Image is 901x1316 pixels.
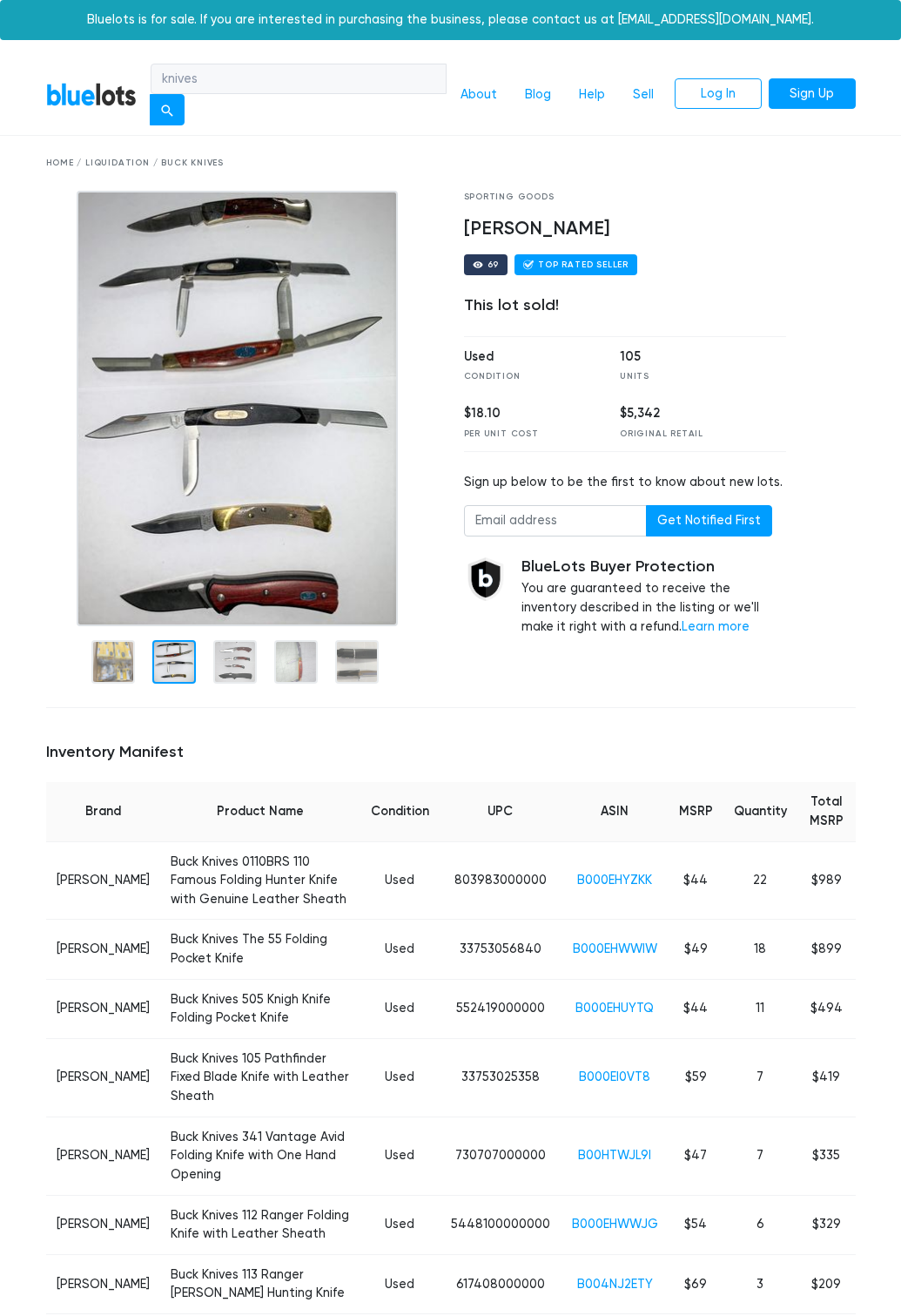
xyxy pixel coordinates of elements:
a: Sell [619,78,668,111]
td: Buck Knives 341 Vantage Avid Folding Knife with One Hand Opening [160,1117,360,1195]
td: 11 [723,979,797,1038]
a: Sign Up [769,78,856,110]
td: 33753056840 [440,920,561,979]
td: [PERSON_NAME] [46,1038,160,1117]
td: Used [360,979,440,1038]
th: Brand [46,782,160,841]
div: $18.10 [464,404,595,423]
td: 7 [723,1117,797,1195]
td: $47 [669,1117,723,1195]
td: $59 [669,1038,723,1117]
td: 5448100000000 [440,1195,561,1254]
th: MSRP [669,782,723,841]
td: [PERSON_NAME] [46,979,160,1038]
a: BlueLots [46,82,137,107]
th: Quantity [723,782,797,841]
td: 730707000000 [440,1117,561,1195]
img: buyer_protection_shield-3b65640a83011c7d3ede35a8e5a80bfdfaa6a97447f0071c1475b91a4b0b3d01.png [464,557,508,601]
td: $54 [669,1195,723,1254]
th: Product Name [160,782,360,841]
div: 69 [487,260,500,269]
div: Sign up below to be the first to know about new lots. [464,473,786,492]
td: Used [360,1117,440,1195]
a: B000EHUYTQ [575,1001,654,1016]
td: Buck Knives 112 Ranger Folding Knife with Leather Sheath [160,1195,360,1254]
div: Sporting Goods [464,191,786,204]
button: Get Notified First [646,505,772,537]
div: Top Rated Seller [538,260,629,269]
a: B000EI0VT8 [579,1070,650,1084]
th: UPC [440,782,561,841]
td: $49 [669,920,723,979]
a: B000EHWWJG [572,1217,658,1232]
td: Used [360,1038,440,1117]
td: 6 [723,1195,797,1254]
div: Used [464,348,595,367]
a: Blog [511,78,565,111]
th: Condition [360,782,440,841]
h4: [PERSON_NAME] [464,218,786,240]
a: B00HTWJL9I [578,1148,651,1163]
td: Buck Knives The 55 Folding Pocket Knife [160,920,360,979]
td: $44 [669,979,723,1038]
h5: Inventory Manifest [46,743,856,762]
th: ASIN [561,782,669,841]
td: [PERSON_NAME] [46,1195,160,1254]
a: Help [565,78,619,111]
div: Home / Liquidation / Buck Knives [46,157,856,170]
div: Condition [464,370,595,383]
td: $69 [669,1254,723,1313]
td: Buck Knives 105 Pathfinder Fixed Blade Knife with Leather Sheath [160,1038,360,1117]
td: [PERSON_NAME] [46,1117,160,1195]
div: Per Unit Cost [464,428,595,441]
td: 617408000000 [440,1254,561,1313]
td: [PERSON_NAME] [46,1254,160,1313]
div: You are guaranteed to receive the inventory described in the listing or we'll make it right with ... [521,557,786,636]
td: 3 [723,1254,797,1313]
div: Units [620,370,750,383]
td: $899 [797,920,856,979]
td: $419 [797,1038,856,1117]
td: 7 [723,1038,797,1117]
img: 8b5ad4a5-fdc8-4af2-91f8-3a5ad3ddb48a-1598635525.jpg [77,191,397,626]
td: [PERSON_NAME] [46,841,160,920]
td: $494 [797,979,856,1038]
a: B004NJ2ETY [577,1277,653,1292]
a: B000EHWWIW [573,941,657,956]
div: Original Retail [620,428,750,441]
div: 105 [620,348,750,367]
td: $44 [669,841,723,920]
td: $335 [797,1117,856,1195]
td: [PERSON_NAME] [46,920,160,979]
input: Search for inventory [151,64,447,95]
td: Used [360,1254,440,1313]
td: Used [360,1195,440,1254]
td: $989 [797,841,856,920]
td: 552419000000 [440,979,561,1038]
td: Buck Knives 505 Knigh Knife Folding Pocket Knife [160,979,360,1038]
td: 33753025358 [440,1038,561,1117]
a: B000EHYZKK [577,873,652,887]
td: $329 [797,1195,856,1254]
th: Total MSRP [797,782,856,841]
td: 22 [723,841,797,920]
input: Email address [464,505,647,537]
td: Used [360,841,440,920]
a: About [447,78,511,111]
a: Log In [675,78,762,110]
td: $209 [797,1254,856,1313]
td: Buck Knives 0110BRS 110 Famous Folding Hunter Knife with Genuine Leather Sheath [160,841,360,920]
div: $5,342 [620,404,750,423]
div: This lot sold! [464,296,786,315]
td: 18 [723,920,797,979]
td: Used [360,920,440,979]
a: Learn more [682,619,750,634]
td: Buck Knives 113 Ranger [PERSON_NAME] Hunting Knife [160,1254,360,1313]
h5: BlueLots Buyer Protection [521,557,786,577]
td: 803983000000 [440,841,561,920]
